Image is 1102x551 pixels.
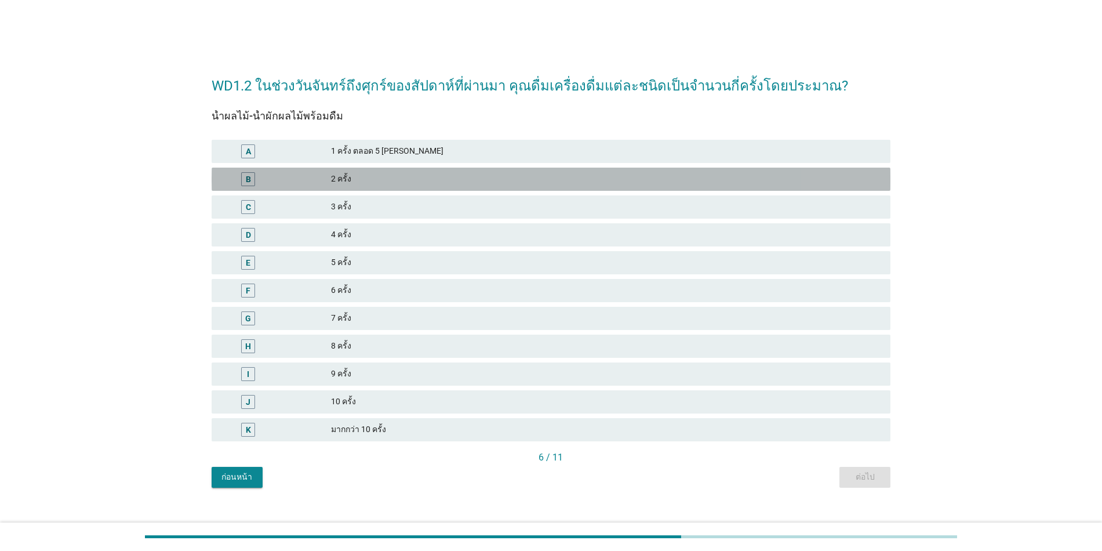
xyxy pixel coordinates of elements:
[221,471,253,483] div: ก่อนหน้า
[246,229,251,241] div: D
[331,395,881,409] div: 10 ครั้ง
[331,172,881,186] div: 2 ครั้ง
[246,423,251,436] div: K
[331,256,881,270] div: 5 ครั้ง
[331,339,881,353] div: 8 ครั้ง
[246,256,250,269] div: E
[247,368,249,380] div: I
[246,173,251,185] div: B
[246,396,250,408] div: J
[212,451,890,465] div: 6 / 11
[245,312,251,324] div: G
[331,311,881,325] div: 7 ครั้ง
[331,200,881,214] div: 3 ครั้ง
[331,144,881,158] div: 1 ครั้ง ตลอด 5 [PERSON_NAME]
[246,201,251,213] div: C
[212,64,890,96] h2: WD1.2 ในช่วงวันจันทร์ถึงศุกร์ของสัปดาห์ที่ผ่านมา คุณดื่มเครื่องดื่มแต่ละชนิดเป็นจำนวนกี่ครั้งโดยป...
[246,145,251,157] div: A
[331,228,881,242] div: 4 ครั้ง
[212,108,890,124] div: น้ำผลไม้-น้ำผักผลไม้พร้อมดื่ม
[331,284,881,298] div: 6 ครั้ง
[331,367,881,381] div: 9 ครั้ง
[212,467,263,488] button: ก่อนหน้า
[331,423,881,437] div: มากกว่า 10 ครั้ง
[245,340,251,352] div: H
[246,284,250,296] div: F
